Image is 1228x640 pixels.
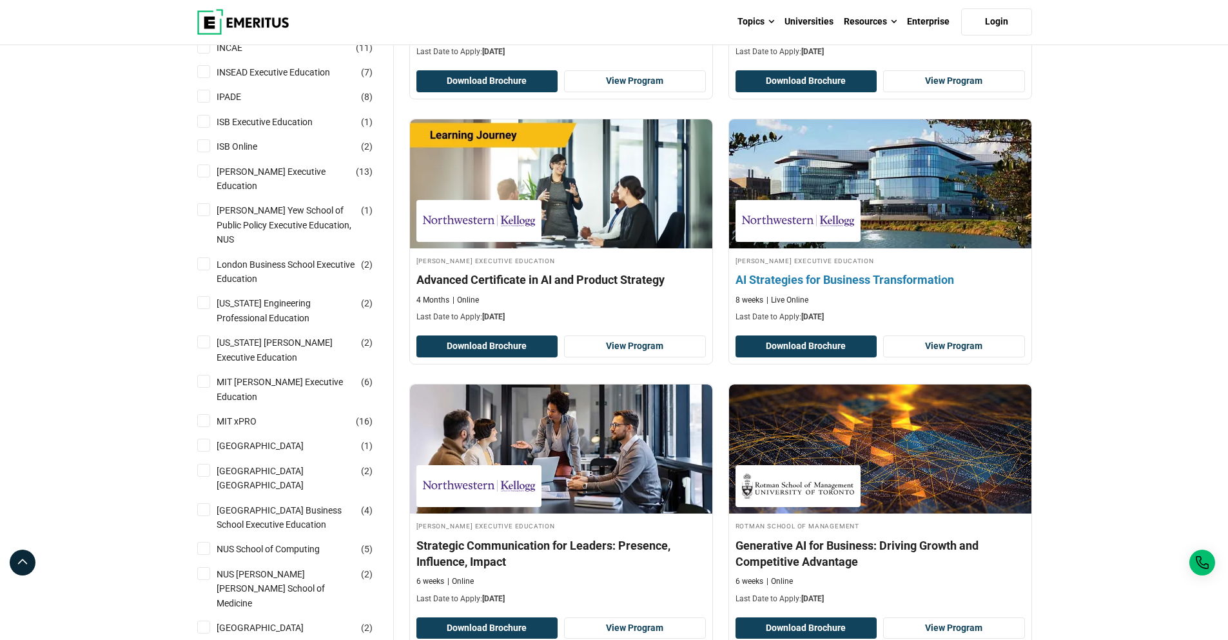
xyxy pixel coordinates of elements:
span: ( ) [361,115,373,129]
a: View Program [883,617,1025,639]
a: [GEOGRAPHIC_DATA] [217,621,329,635]
span: [DATE] [482,312,505,321]
h4: Strategic Communication for Leaders: Presence, Influence, Impact [416,537,706,570]
img: Advanced Certificate in AI and Product Strategy | Online AI and Machine Learning Course [410,119,712,248]
p: Live Online [766,295,808,306]
a: INSEAD Executive Education [217,65,356,79]
a: View Program [564,617,706,639]
a: [PERSON_NAME] Yew School of Public Policy Executive Education, NUS [217,203,381,246]
span: 2 [364,337,369,348]
button: Download Brochure [416,70,558,92]
a: AI and Machine Learning Course by Kellogg Executive Education - September 11, 2025 Kellogg Execut... [410,119,712,330]
button: Download Brochure [416,335,558,357]
img: AI Strategies for Business Transformation | Online AI and Machine Learning Course [714,113,1046,255]
h4: [PERSON_NAME] Executive Education [416,520,706,531]
a: IPADE [217,90,267,104]
span: ( ) [361,621,373,635]
span: 1 [364,205,369,215]
span: 6 [364,377,369,387]
a: MIT [PERSON_NAME] Executive Education [217,375,381,404]
a: NUS [PERSON_NAME] [PERSON_NAME] School of Medicine [217,567,381,610]
span: ( ) [361,203,373,217]
span: 4 [364,505,369,515]
img: Kellogg Executive Education [742,206,854,235]
span: 5 [364,544,369,554]
h4: AI Strategies for Business Transformation [736,272,1025,288]
span: ( ) [361,542,373,556]
p: Last Date to Apply: [736,594,1025,605]
h4: Generative AI for Business: Driving Growth and Competitive Advantage [736,537,1025,570]
img: Strategic Communication for Leaders: Presence, Influence, Impact | Online Leadership Course [410,385,712,514]
a: ISB Executive Education [217,115,338,129]
span: [DATE] [801,47,824,56]
a: AI and Machine Learning Course by Rotman School of Management - September 11, 2025 Rotman School ... [729,385,1031,611]
span: 2 [364,466,369,476]
p: Online [453,295,479,306]
button: Download Brochure [416,617,558,639]
span: 2 [364,141,369,152]
button: Download Brochure [736,70,877,92]
a: ISB Online [217,139,283,154]
p: Online [766,576,793,587]
span: 2 [364,298,369,308]
h4: [PERSON_NAME] Executive Education [736,255,1025,266]
a: [GEOGRAPHIC_DATA] [217,439,329,453]
h4: Rotman School of Management [736,520,1025,531]
span: [DATE] [801,312,824,321]
span: ( ) [361,296,373,310]
span: 1 [364,441,369,451]
span: 7 [364,67,369,77]
span: ( ) [361,257,373,272]
p: Last Date to Apply: [736,312,1025,323]
p: Last Date to Apply: [416,312,706,323]
img: Generative AI for Business: Driving Growth and Competitive Advantage | Online AI and Machine Lear... [729,385,1031,514]
span: 16 [359,416,369,426]
span: ( ) [361,335,373,350]
a: NUS School of Computing [217,542,346,556]
a: Leadership Course by Kellogg Executive Education - September 11, 2025 Kellogg Executive Education... [410,385,712,611]
span: 2 [364,623,369,633]
button: Download Brochure [736,617,877,639]
a: [US_STATE] [PERSON_NAME] Executive Education [217,335,381,365]
span: ( ) [361,567,373,581]
span: [DATE] [482,594,505,603]
p: Last Date to Apply: [736,46,1025,57]
a: INCAE [217,41,268,55]
p: 6 weeks [736,576,763,587]
p: 4 Months [416,295,449,306]
span: ( ) [361,464,373,478]
img: Kellogg Executive Education [423,206,535,235]
span: 13 [359,166,369,177]
h4: Advanced Certificate in AI and Product Strategy [416,272,706,288]
a: [US_STATE] Engineering Professional Education [217,296,381,325]
span: ( ) [356,41,373,55]
span: 11 [359,43,369,53]
a: [GEOGRAPHIC_DATA] [GEOGRAPHIC_DATA] [217,464,381,493]
a: View Program [564,335,706,357]
span: 1 [364,117,369,127]
span: ( ) [361,439,373,453]
span: [DATE] [801,594,824,603]
img: Rotman School of Management [742,472,854,501]
a: Login [961,8,1032,35]
a: [PERSON_NAME] Executive Education [217,165,381,194]
a: View Program [883,335,1025,357]
span: ( ) [361,503,373,517]
span: ( ) [361,375,373,389]
img: Kellogg Executive Education [423,472,535,501]
span: 2 [364,259,369,270]
a: View Program [564,70,706,92]
span: 2 [364,569,369,579]
a: AI and Machine Learning Course by Kellogg Executive Education - September 11, 2025 Kellogg Execut... [729,119,1031,330]
span: ( ) [361,65,373,79]
p: Last Date to Apply: [416,46,706,57]
p: 8 weeks [736,295,763,306]
a: View Program [883,70,1025,92]
a: London Business School Executive Education [217,257,381,286]
a: MIT xPRO [217,414,282,428]
span: ( ) [356,165,373,179]
span: ( ) [356,414,373,428]
p: Last Date to Apply: [416,594,706,605]
a: [GEOGRAPHIC_DATA] Business School Executive Education [217,503,381,532]
p: Online [447,576,474,587]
